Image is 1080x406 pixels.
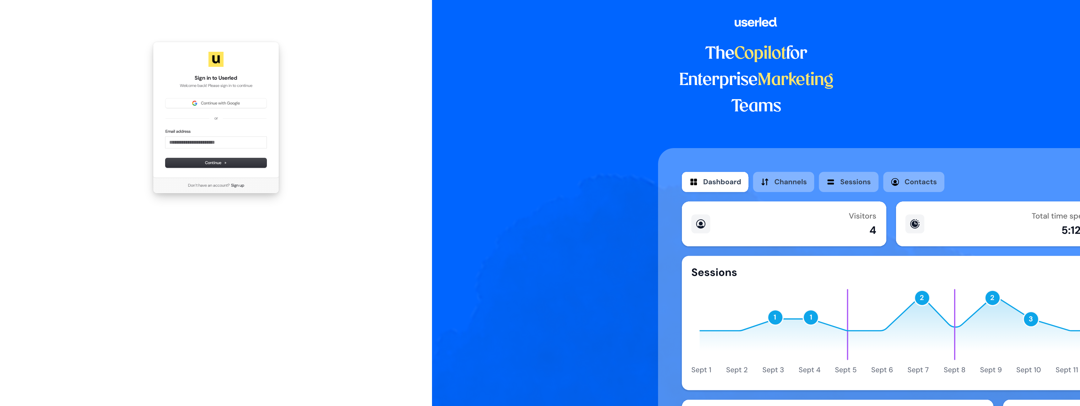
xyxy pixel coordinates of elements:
[734,46,786,62] span: Copilot
[658,41,854,120] h1: The for Enterprise Teams
[165,129,191,134] label: Email address
[758,72,834,88] span: Marketing
[192,101,197,106] img: Sign in with Google
[201,100,240,106] span: Continue with Google
[208,52,224,67] img: Userled
[165,158,267,168] button: Continue
[165,74,267,82] h1: Sign in to Userled
[231,183,244,188] a: Sign up
[165,83,267,88] p: Welcome back! Please sign in to continue
[205,160,227,166] span: Continue
[214,115,218,121] p: or
[188,183,230,188] span: Don’t have an account?
[165,99,267,108] button: Sign in with GoogleContinue with Google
